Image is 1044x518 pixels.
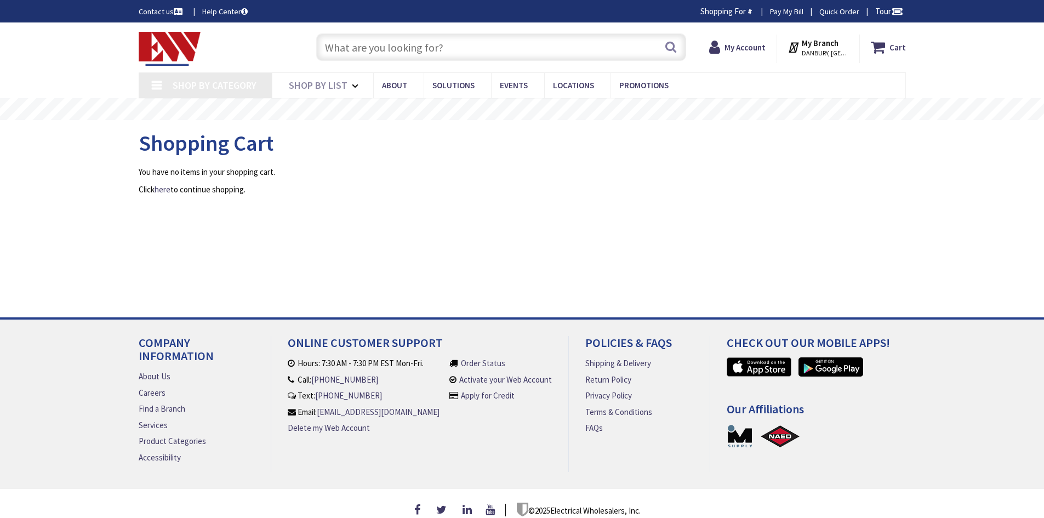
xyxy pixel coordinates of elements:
[423,104,623,116] rs-layer: Free Same Day Pickup at 19 Locations
[585,390,632,401] a: Privacy Policy
[748,6,752,16] strong: #
[139,452,181,463] a: Accessibility
[316,33,686,61] input: What are you looking for?
[819,6,859,17] a: Quick Order
[139,419,168,431] a: Services
[802,38,838,48] strong: My Branch
[585,406,652,418] a: Terms & Conditions
[139,387,166,399] a: Careers
[288,336,552,357] h4: Online Customer Support
[155,184,170,195] a: here
[288,390,440,401] li: Text:
[311,374,378,385] a: [PHONE_NUMBER]
[288,422,370,434] a: Delete my Web Account
[788,37,848,57] div: My Branch DANBURY, [GEOGRAPHIC_DATA]
[173,79,256,92] span: Shop By Category
[139,403,185,414] a: Find a Branch
[619,80,669,90] span: Promotions
[889,37,906,57] strong: Cart
[724,42,766,53] strong: My Account
[802,49,848,58] span: DANBURY, [GEOGRAPHIC_DATA]
[461,390,515,401] a: Apply for Credit
[382,80,407,90] span: About
[875,6,903,16] span: Tour
[709,37,766,57] a: My Account
[139,131,906,155] h1: Shopping Cart
[517,503,641,516] p: © Electrical Wholesalers, Inc.
[770,6,803,17] a: Pay My Bill
[727,336,914,357] h4: Check out Our Mobile Apps!
[700,6,746,16] span: Shopping For
[585,422,603,434] a: FAQs
[289,79,347,92] span: Shop By List
[288,406,440,418] li: Email:
[202,6,248,17] a: Help Center
[727,424,753,448] a: MSUPPLY
[317,406,440,418] a: [EMAIL_ADDRESS][DOMAIN_NAME]
[432,80,475,90] span: Solutions
[139,371,170,382] a: About Us
[500,80,528,90] span: Events
[315,390,382,401] a: [PHONE_NUMBER]
[139,184,906,195] p: Click to continue shopping.
[553,80,594,90] span: Locations
[585,336,693,357] h4: Policies & FAQs
[288,374,440,385] li: Call:
[727,402,914,424] h4: Our Affiliations
[139,166,906,178] p: You have no items in your shopping cart.
[585,374,631,385] a: Return Policy
[517,503,528,516] img: footer_logo.png
[288,357,440,369] li: Hours: 7:30 AM - 7:30 PM EST Mon-Fri.
[585,357,651,369] a: Shipping & Delivery
[461,357,505,369] a: Order Status
[459,374,552,385] a: Activate your Web Account
[760,424,801,448] a: NAED
[139,32,201,66] img: Electrical Wholesalers, Inc.
[871,37,906,57] a: Cart
[139,6,185,17] a: Contact us
[139,336,254,371] h4: Company Information
[139,435,206,447] a: Product Categories
[535,505,550,516] span: 2025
